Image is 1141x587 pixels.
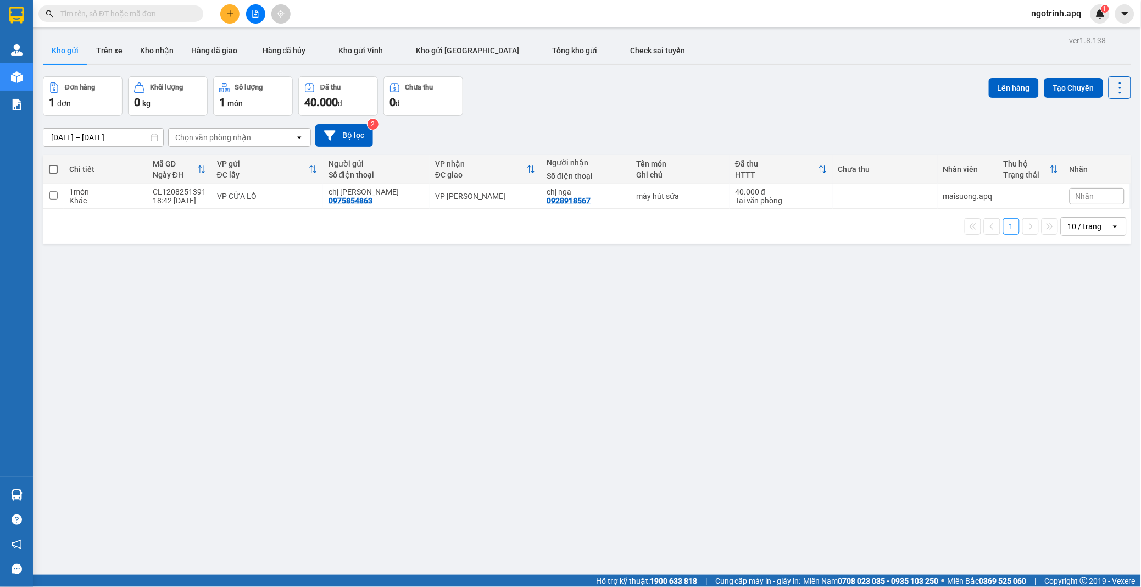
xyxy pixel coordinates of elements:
[1095,9,1105,19] img: icon-new-feature
[11,99,23,110] img: solution-icon
[320,84,341,91] div: Đã thu
[217,192,318,201] div: VP CỬA LÒ
[1035,575,1037,587] span: |
[60,8,190,20] input: Tìm tên, số ĐT hoặc mã đơn
[942,579,945,583] span: ⚪️
[329,170,424,179] div: Số điện thoại
[11,71,23,83] img: warehouse-icon
[1068,221,1102,232] div: 10 / trang
[147,155,211,184] th: Toggle SortBy
[217,170,309,179] div: ĐC lấy
[9,7,24,24] img: logo-vxr
[213,76,293,116] button: Số lượng1món
[315,124,373,147] button: Bộ lọc
[735,187,827,196] div: 40.000 đ
[943,192,993,201] div: maisuong.apq
[43,37,87,64] button: Kho gửi
[153,187,206,196] div: CL1208251391
[277,10,285,18] span: aim
[547,158,625,167] div: Người nhận
[11,44,23,56] img: warehouse-icon
[435,159,527,168] div: VP nhận
[838,165,932,174] div: Chưa thu
[263,46,306,55] span: Hàng đã hủy
[46,10,53,18] span: search
[211,155,323,184] th: Toggle SortBy
[637,159,725,168] div: Tên món
[547,196,591,205] div: 0928918567
[631,46,686,55] span: Check sai tuyến
[12,514,22,525] span: question-circle
[637,170,725,179] div: Ghi chú
[435,170,527,179] div: ĐC giao
[416,46,520,55] span: Kho gửi [GEOGRAPHIC_DATA]
[1111,222,1120,231] svg: open
[57,99,71,108] span: đơn
[49,96,55,109] span: 1
[142,99,151,108] span: kg
[389,96,396,109] span: 0
[226,10,234,18] span: plus
[252,10,259,18] span: file-add
[1070,165,1125,174] div: Nhãn
[396,99,400,108] span: đ
[715,575,801,587] span: Cung cấp máy in - giấy in:
[979,577,1027,585] strong: 0369 525 060
[339,46,383,55] span: Kho gửi Vinh
[730,155,832,184] th: Toggle SortBy
[1103,5,1107,13] span: 1
[271,4,291,24] button: aim
[153,170,197,179] div: Ngày ĐH
[1004,159,1050,168] div: Thu hộ
[637,192,725,201] div: máy hút sữa
[131,37,182,64] button: Kho nhận
[998,155,1064,184] th: Toggle SortBy
[220,4,240,24] button: plus
[948,575,1027,587] span: Miền Bắc
[735,170,818,179] div: HTTT
[1004,170,1050,179] div: Trạng thái
[1076,192,1094,201] span: Nhãn
[405,84,433,91] div: Chưa thu
[1101,5,1109,13] sup: 1
[553,46,598,55] span: Tổng kho gửi
[43,129,163,146] input: Select a date range.
[735,159,818,168] div: Đã thu
[338,99,342,108] span: đ
[65,84,95,91] div: Đơn hàng
[735,196,827,205] div: Tại văn phòng
[435,192,536,201] div: VP [PERSON_NAME]
[153,159,197,168] div: Mã GD
[175,132,251,143] div: Chọn văn phòng nhận
[182,37,246,64] button: Hàng đã giao
[804,575,939,587] span: Miền Nam
[1003,218,1020,235] button: 1
[1044,78,1103,98] button: Tạo Chuyến
[11,489,23,501] img: warehouse-icon
[217,159,309,168] div: VP gửi
[295,133,304,142] svg: open
[329,159,424,168] div: Người gửi
[12,539,22,550] span: notification
[1080,577,1088,585] span: copyright
[235,84,263,91] div: Số lượng
[430,155,541,184] th: Toggle SortBy
[547,187,625,196] div: chị nga
[368,119,379,130] sup: 2
[329,196,372,205] div: 0975854863
[69,187,142,196] div: 1 món
[1070,35,1106,47] div: ver 1.8.138
[227,99,243,108] span: món
[246,4,265,24] button: file-add
[1023,7,1090,20] span: ngotrinh.apq
[43,76,123,116] button: Đơn hàng1đơn
[298,76,378,116] button: Đã thu40.000đ
[383,76,463,116] button: Chưa thu0đ
[134,96,140,109] span: 0
[329,187,424,196] div: chị vân
[838,577,939,585] strong: 0708 023 035 - 0935 103 250
[650,577,697,585] strong: 1900 633 818
[69,196,142,205] div: Khác
[705,575,707,587] span: |
[989,78,1039,98] button: Lên hàng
